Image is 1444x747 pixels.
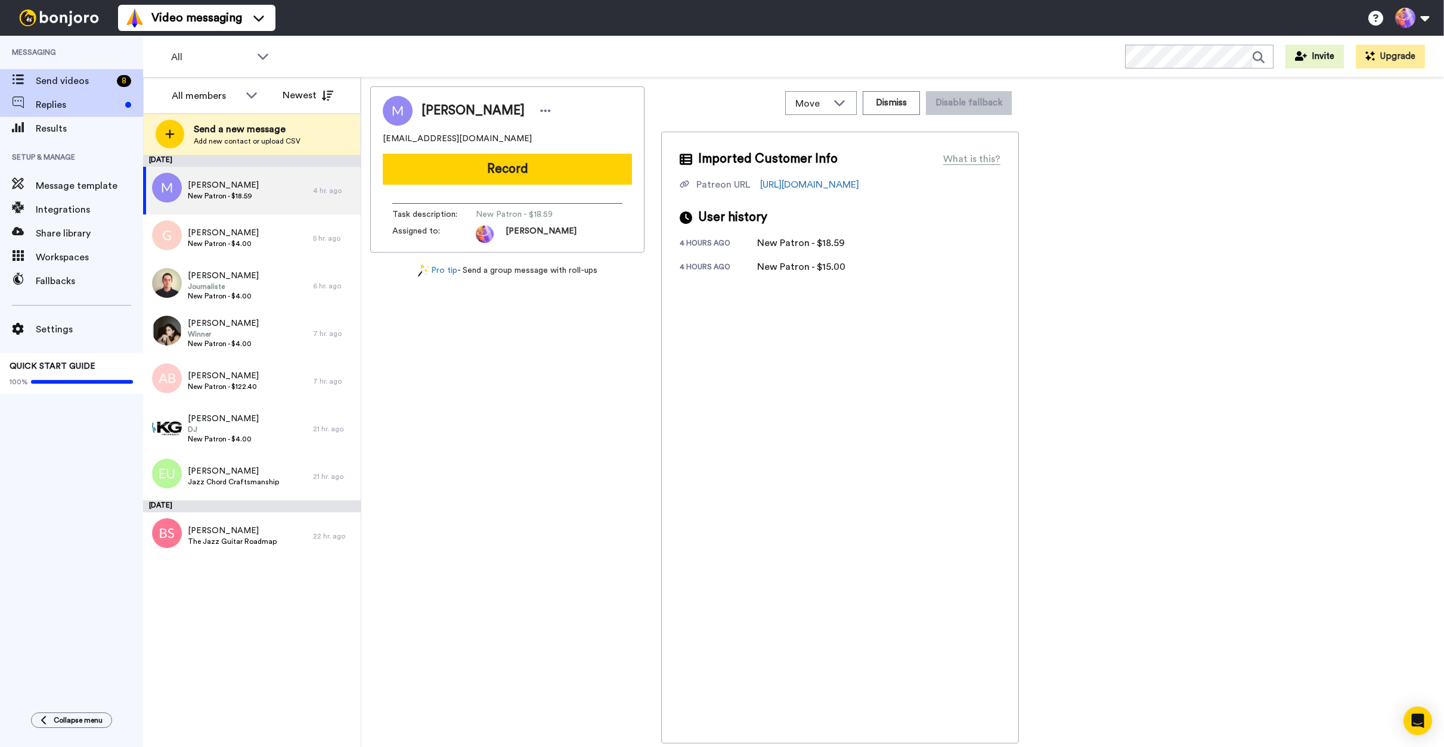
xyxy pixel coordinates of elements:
span: [PERSON_NAME] [506,225,577,243]
span: Assigned to: [392,225,476,243]
img: ab.png [152,363,182,393]
img: photo.jpg [476,225,494,243]
span: [PERSON_NAME] [188,465,279,477]
button: Disable fallback [926,91,1012,115]
button: Dismiss [863,91,920,115]
div: 4 hours ago [680,262,757,274]
span: Send a new message [194,122,300,136]
span: The Jazz Guitar Roadmap [188,537,277,546]
span: [PERSON_NAME] [188,318,259,329]
span: New Patron - $122.40 [188,382,259,391]
div: [DATE] [143,500,361,512]
a: Pro tip [418,264,457,277]
span: Message template [36,179,143,193]
span: New Patron - $4.00 [188,239,259,248]
a: [URL][DOMAIN_NAME] [760,180,859,189]
span: [EMAIL_ADDRESS][DOMAIN_NAME] [383,133,532,145]
img: vm-color.svg [125,8,144,27]
img: bj-logo-header-white.svg [14,10,104,26]
img: 0f192503-3a34-44fd-a9bf-8fbd6cd683ec.jpg [152,411,182,441]
div: Open Intercom Messenger [1403,706,1432,735]
span: Move [795,97,828,111]
span: New Patron - $4.00 [188,291,259,301]
img: bs.png [152,518,182,548]
span: [PERSON_NAME] [188,179,259,191]
span: [PERSON_NAME] [188,270,259,282]
img: magic-wand.svg [418,264,429,277]
span: [PERSON_NAME] [188,227,259,239]
span: New Patron - $4.00 [188,339,259,348]
div: 7 hr. ago [313,329,355,338]
img: Image of Martin [383,96,413,126]
span: New Patron - $18.59 [188,191,259,201]
span: Add new contact or upload CSV [194,136,300,146]
span: Settings [36,322,143,337]
span: All [171,50,251,64]
div: Patreon URL [696,178,750,192]
div: 21 hr. ago [313,424,355,434]
span: Integrations [36,203,143,217]
span: Journaliste [188,282,259,291]
span: Task description : [392,208,476,220]
div: 8 [117,75,131,87]
span: DJ [188,425,259,434]
span: User history [698,208,767,226]
div: 22 hr. ago [313,531,355,541]
img: m.png [152,173,182,203]
div: - Send a group message with roll-ups [370,264,644,277]
div: [DATE] [143,155,361,167]
span: Send videos [36,74,112,88]
div: 21 hr. ago [313,472,355,481]
span: 100% [10,377,28,387]
span: QUICK START GUIDE [10,362,95,371]
div: 7 hr. ago [313,376,355,386]
div: New Patron - $18.59 [757,236,845,250]
img: g.png [152,220,182,250]
button: Collapse menu [31,712,112,728]
div: All members [172,89,240,103]
span: Workspaces [36,250,143,264]
img: 35d8f852-b7ed-4062-984b-88acbb118591.jpg [152,316,182,346]
img: e7e12127-a7f4-4302-afb8-71085587da93.jpg [152,268,182,298]
span: [PERSON_NAME] [422,102,525,120]
span: Fallbacks [36,274,143,288]
button: Invite [1285,45,1344,69]
div: 5 hr. ago [313,234,355,243]
span: [PERSON_NAME] [188,413,259,425]
div: New Patron - $15.00 [757,260,845,274]
span: Imported Customer Info [698,150,838,168]
div: 4 hours ago [680,238,757,250]
span: Replies [36,98,120,112]
span: Jazz Chord Craftsmanship [188,477,279,487]
div: 6 hr. ago [313,281,355,291]
span: New Patron - $18.59 [476,208,589,220]
span: Results [36,122,143,136]
span: [PERSON_NAME] [188,525,277,537]
span: Share library [36,226,143,241]
span: New Patron - $4.00 [188,434,259,444]
div: 4 hr. ago [313,186,355,195]
button: Upgrade [1356,45,1425,69]
img: eu.png [152,459,182,488]
button: Record [383,154,632,185]
span: Video messaging [151,10,242,26]
span: [PERSON_NAME] [188,370,259,382]
span: Winner [188,329,259,339]
div: What is this? [943,152,1000,166]
button: Newest [274,83,342,107]
span: Collapse menu [54,715,103,725]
